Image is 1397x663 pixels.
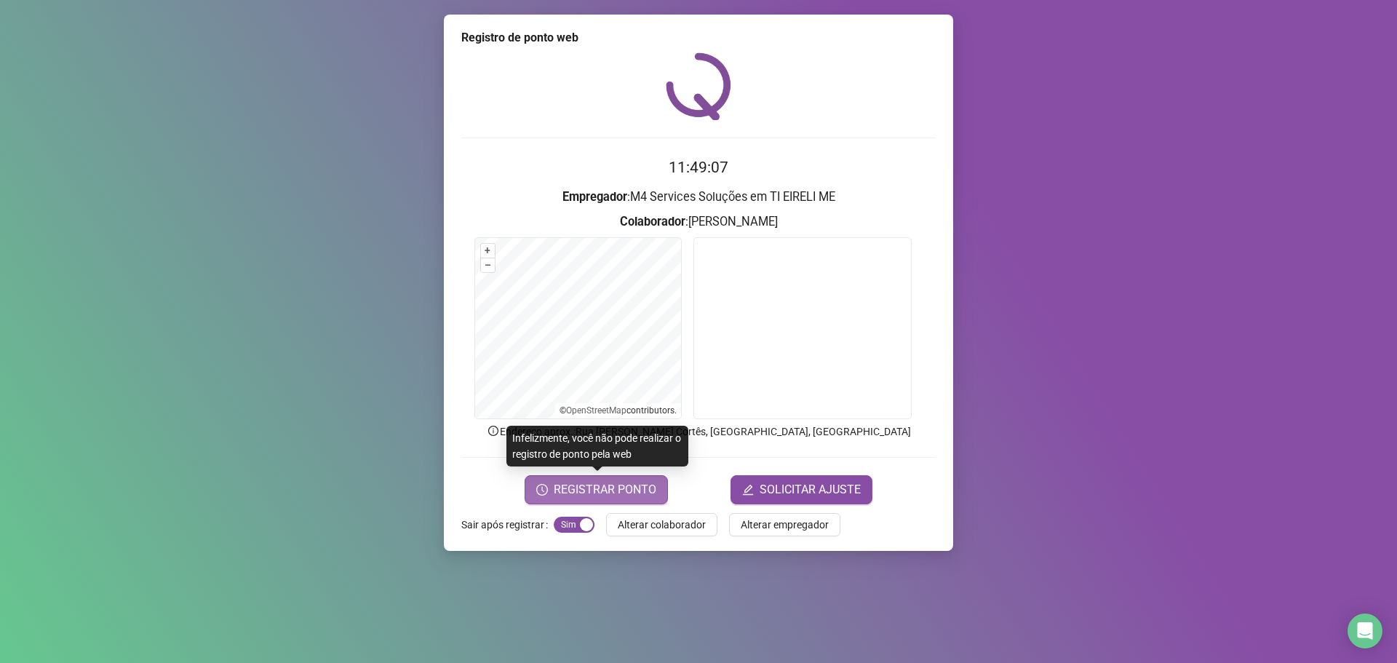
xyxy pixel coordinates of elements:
span: Alterar empregador [741,517,829,533]
button: Alterar empregador [729,513,840,536]
span: clock-circle [536,484,548,496]
div: Registro de ponto web [461,29,936,47]
a: OpenStreetMap [566,405,626,416]
strong: Empregador [562,190,627,204]
span: REGISTRAR PONTO [554,481,656,499]
h3: : M4 Services Soluções em TI EIRELI ME [461,188,936,207]
button: – [481,258,495,272]
strong: Colaborador [620,215,685,229]
span: edit [742,484,754,496]
div: Infelizmente, você não pode realizar o registro de ponto pela web [506,426,688,467]
span: SOLICITAR AJUSTE [760,481,861,499]
div: Open Intercom Messenger [1348,614,1382,648]
button: editSOLICITAR AJUSTE [731,475,872,504]
span: info-circle [487,424,500,437]
button: + [481,244,495,258]
span: Alterar colaborador [618,517,706,533]
h3: : [PERSON_NAME] [461,213,936,231]
li: © contributors. [560,405,677,416]
img: QRPoint [666,52,731,120]
p: Endereço aprox. : Rua [PERSON_NAME] Cortês, [GEOGRAPHIC_DATA], [GEOGRAPHIC_DATA] [461,424,936,440]
time: 11:49:07 [669,159,728,176]
button: REGISTRAR PONTO [525,475,668,504]
label: Sair após registrar [461,513,554,536]
button: Alterar colaborador [606,513,717,536]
